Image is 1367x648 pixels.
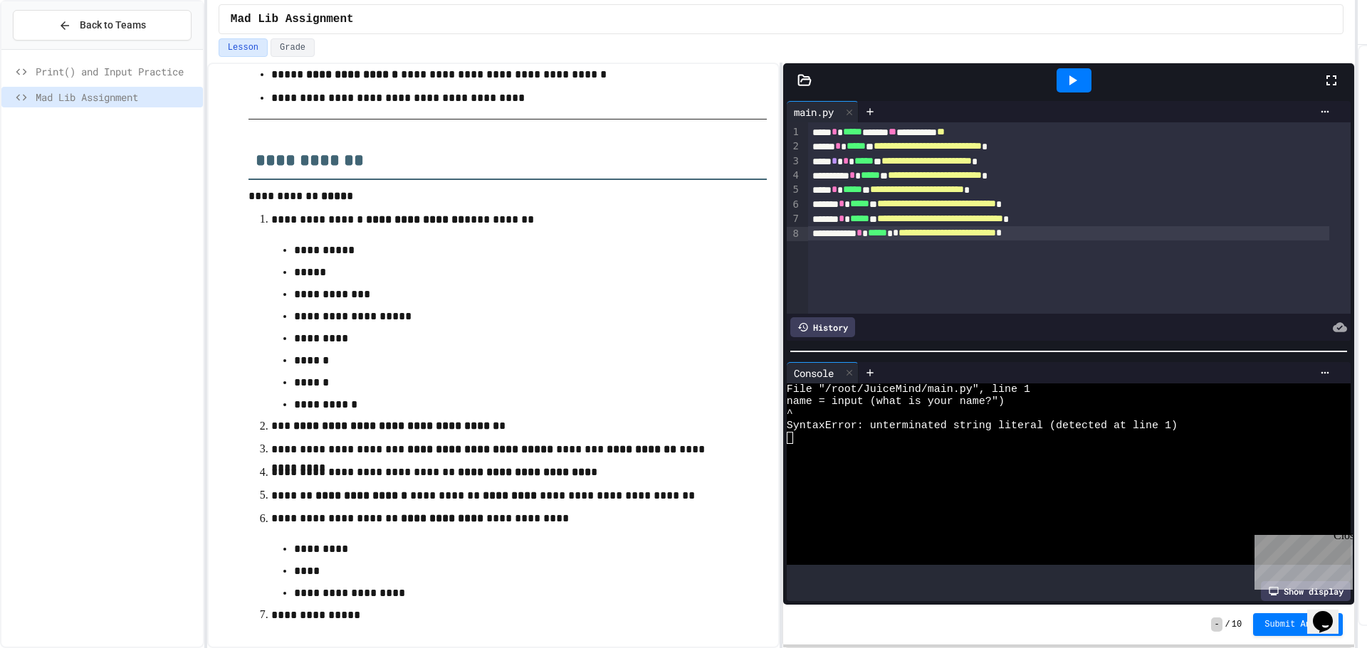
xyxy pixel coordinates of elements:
[1307,591,1353,634] iframe: chat widget
[1249,529,1353,590] iframe: chat widget
[231,11,354,28] span: Mad Lib Assignment
[787,366,841,381] div: Console
[787,139,801,154] div: 2
[271,38,315,57] button: Grade
[787,395,1005,408] span: name = input (what is your name?")
[80,18,146,33] span: Back to Teams
[1253,613,1343,636] button: Submit Answer
[787,183,801,197] div: 5
[787,169,801,183] div: 4
[787,101,859,122] div: main.py
[1211,617,1222,632] span: -
[787,383,1030,395] span: File "/root/JuiceMind/main.py", line 1
[1232,619,1242,630] span: 10
[6,6,98,90] div: Chat with us now!Close
[219,38,268,57] button: Lesson
[787,105,841,119] div: main.py
[787,420,1178,432] span: SyntaxError: unterminated string literal (detected at line 1)
[787,198,801,212] div: 6
[1261,581,1351,601] div: Show display
[787,408,793,420] span: ^
[787,154,801,169] div: 3
[787,212,801,226] div: 7
[13,10,192,41] button: Back to Teams
[36,64,197,79] span: Print() and Input Practice
[790,317,855,337] div: History
[787,362,859,383] div: Console
[1264,619,1331,630] span: Submit Answer
[36,90,197,105] span: Mad Lib Assignment
[1225,619,1230,630] span: /
[787,125,801,139] div: 1
[787,227,801,241] div: 8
